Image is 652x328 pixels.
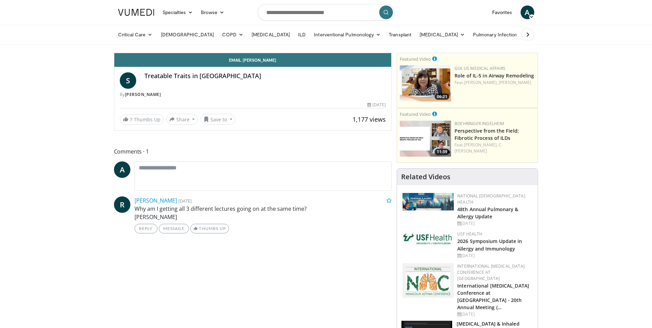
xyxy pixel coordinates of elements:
a: C. [PERSON_NAME] [455,142,502,154]
span: 1,177 views [353,115,386,123]
a: Role of IL-5 in Airway Remodeling [455,72,534,79]
a: [PERSON_NAME] [125,92,161,97]
div: By [120,92,386,98]
a: S [120,72,136,89]
a: Reply [135,224,157,233]
a: [MEDICAL_DATA] [416,28,469,41]
img: 0d260a3c-dea8-4d46-9ffd-2859801fb613.png.150x105_q85_crop-smart_upscale.png [400,121,451,157]
a: Perspective from the Field: Fibrotic Process of ILDs [455,127,519,141]
a: Browse [197,5,228,19]
a: GSK US Medical Affairs [455,65,506,71]
a: 11:39 [400,121,451,157]
span: 11:39 [435,149,449,155]
div: [DATE] [457,253,532,259]
small: [DATE] [178,198,192,204]
a: Boehringer Ingelheim [455,121,504,126]
a: International [MEDICAL_DATA] Conference at [GEOGRAPHIC_DATA] - 20th Annual Meeting (… [457,282,529,311]
a: [PERSON_NAME] [499,80,531,85]
a: 2026 Symposium Update in Allergy and Immunology [457,238,522,252]
a: Transplant [385,28,416,41]
a: Critical Care [114,28,157,41]
a: Pulmonary Infection [469,28,528,41]
a: Favorites [488,5,516,19]
div: Feat. [455,80,535,86]
a: [PERSON_NAME], [464,142,498,148]
a: Thumbs Up [190,224,229,233]
img: VuMedi Logo [118,9,154,16]
span: 7 [130,116,132,123]
a: A [114,161,130,178]
div: [DATE] [367,102,386,108]
span: Comments 1 [114,147,392,156]
a: Interventional Pulmonology [310,28,385,41]
div: Feat. [455,142,535,154]
a: 7 Thumbs Up [120,114,164,125]
img: 9485e4e4-7c5e-4f02-b036-ba13241ea18b.png.150x105_q85_autocrop_double_scale_upscale_version-0.2.png [402,263,454,298]
span: 06:21 [435,94,449,100]
div: [DATE] [457,311,532,317]
a: Specialties [158,5,197,19]
a: COPD [218,28,247,41]
img: c5059ee8-8c1c-4b79-af0f-b6fd60368875.png.150x105_q85_crop-smart_upscale.jpg [400,65,451,101]
small: Featured Video [400,111,431,117]
img: 6ba8804a-8538-4002-95e7-a8f8012d4a11.png.150x105_q85_autocrop_double_scale_upscale_version-0.2.jpg [402,231,454,246]
a: ILD [294,28,310,41]
small: Featured Video [400,56,431,62]
div: [DATE] [457,220,532,227]
button: Save to [201,114,235,125]
a: [DEMOGRAPHIC_DATA] [157,28,218,41]
a: Email [PERSON_NAME] [114,53,392,67]
a: [PERSON_NAME], [464,80,498,85]
h4: Related Videos [401,173,450,181]
a: 48th Annual Pulmonary & Allergy Update [457,206,518,220]
a: International [MEDICAL_DATA] Conference at [GEOGRAPHIC_DATA] [457,263,525,281]
a: Message [159,224,189,233]
img: b90f5d12-84c1-472e-b843-5cad6c7ef911.jpg.150x105_q85_autocrop_double_scale_upscale_version-0.2.jpg [402,193,454,210]
a: A [521,5,534,19]
h4: Treatable Traits in [GEOGRAPHIC_DATA] [144,72,386,80]
p: Why am I getting all 3 different lectures going on at the same time? [PERSON_NAME] [135,205,392,221]
a: R [114,196,130,213]
button: Share [166,114,198,125]
a: 06:21 [400,65,451,101]
a: [MEDICAL_DATA] [247,28,294,41]
input: Search topics, interventions [258,4,395,21]
a: [PERSON_NAME] [135,197,177,204]
a: USF Health [457,231,482,237]
a: National [DEMOGRAPHIC_DATA] Health [457,193,525,205]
